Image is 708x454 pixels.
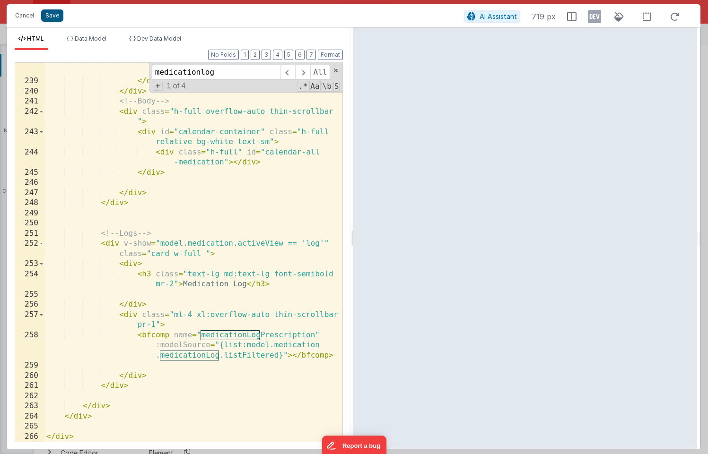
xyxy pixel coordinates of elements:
input: Search for [152,65,280,80]
button: 3 [262,50,271,60]
span: Whole Word Search [322,81,332,92]
div: 248 [15,198,44,208]
div: 257 [15,310,44,330]
span: Data Model [75,35,106,42]
span: AI Assistant [480,12,517,20]
div: 246 [15,178,44,188]
button: 7 [306,50,316,60]
div: 253 [15,259,44,269]
span: 719 px [532,11,556,22]
button: Save [41,9,63,22]
span: Toggel Replace mode [153,81,163,91]
button: 1 [241,50,249,60]
button: 6 [295,50,305,60]
div: 259 [15,360,44,371]
div: 243 [15,127,44,147]
div: 254 [15,269,44,290]
div: 263 [15,401,44,411]
button: 4 [273,50,282,60]
span: CaseSensitive Search [309,81,320,92]
div: 260 [15,371,44,381]
div: 255 [15,290,44,300]
div: 245 [15,168,44,178]
div: 239 [15,76,44,86]
span: 1 of 4 [163,82,189,90]
span: HTML [27,35,44,42]
div: 247 [15,188,44,198]
button: Cancel [10,9,39,22]
div: 250 [15,218,44,229]
div: 265 [15,421,44,432]
div: 244 [15,147,44,168]
button: 2 [251,50,260,60]
span: Alt-Enter [310,65,331,80]
span: Dev Data Model [137,35,181,42]
div: 252 [15,239,44,259]
span: Search In Selection [333,81,340,92]
span: RegExp Search [297,81,308,92]
div: 264 [15,411,44,422]
div: 258 [15,330,44,361]
div: 251 [15,229,44,239]
div: 261 [15,381,44,391]
div: 266 [15,432,44,442]
div: 240 [15,86,44,97]
button: Format [318,50,343,60]
div: 256 [15,300,44,310]
div: 238 [15,56,44,76]
div: 242 [15,107,44,127]
div: 241 [15,96,44,107]
div: 262 [15,391,44,402]
button: No Folds [208,50,239,60]
button: AI Assistant [464,10,520,23]
div: 249 [15,208,44,219]
button: 5 [284,50,293,60]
